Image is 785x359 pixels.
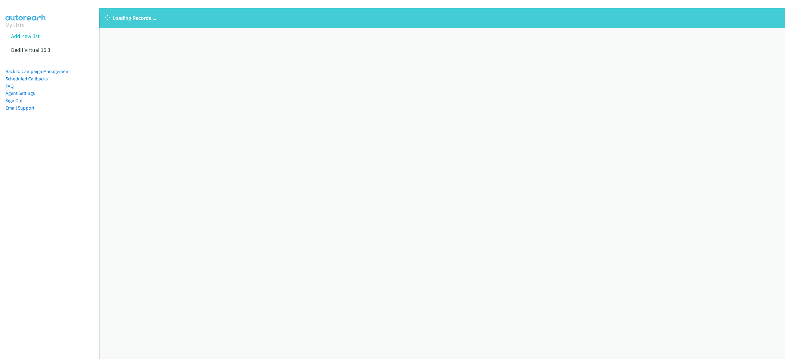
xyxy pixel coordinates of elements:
a: My Lists [6,21,24,29]
a: Scheduled Callbacks [6,76,48,82]
a: Dedll Virtual 10 3 [11,46,50,53]
a: Add new list [11,33,40,40]
a: FAQ [6,83,13,89]
a: Sign Out [6,98,23,103]
a: Agent Settings [6,90,35,96]
a: Back to Campaign Management [6,68,70,74]
p: Loading Records ... [105,14,779,22]
a: Email Support [6,105,34,111]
